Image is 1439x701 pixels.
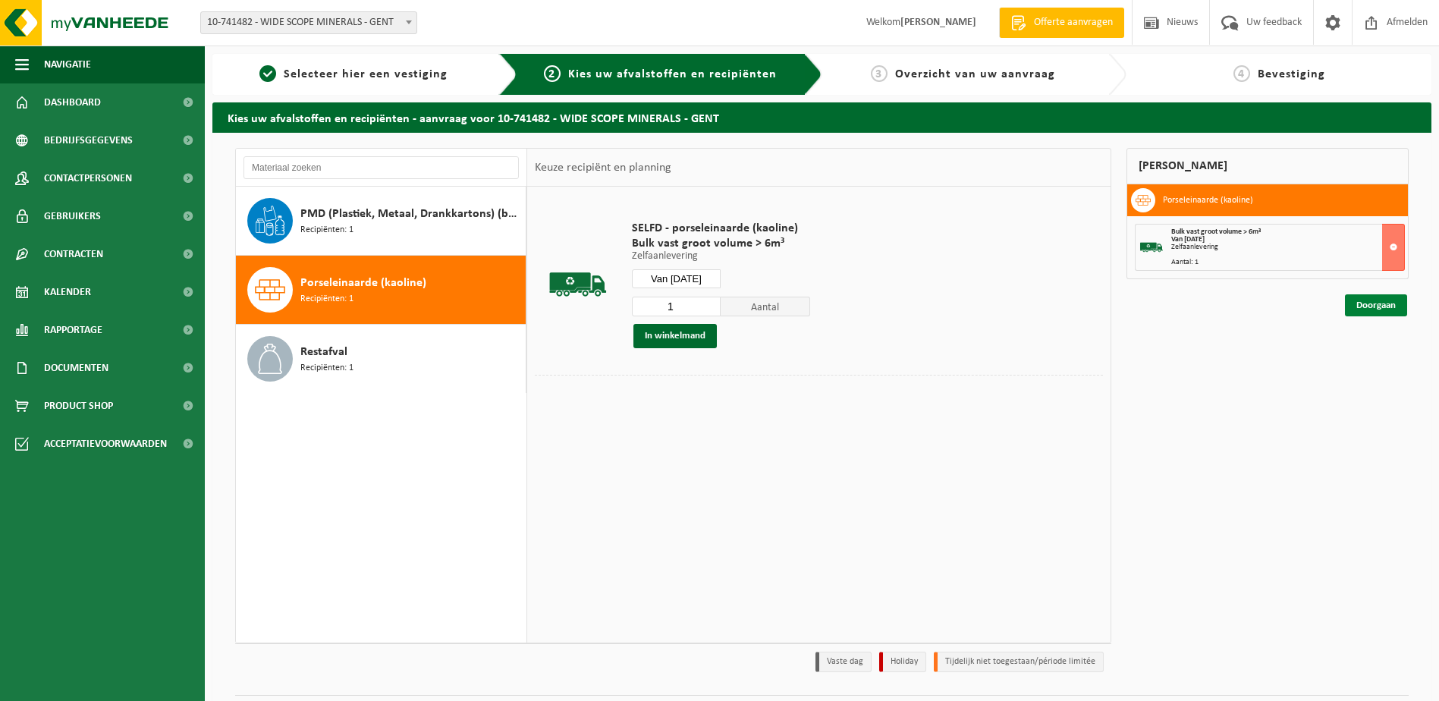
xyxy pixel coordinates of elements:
a: Offerte aanvragen [999,8,1124,38]
span: Bedrijfsgegevens [44,121,133,159]
div: Keuze recipiënt en planning [527,149,679,187]
span: Contracten [44,235,103,273]
h3: Porseleinaarde (kaoline) [1163,188,1253,212]
span: SELFD - porseleinaarde (kaoline) [632,221,810,236]
li: Vaste dag [815,652,872,672]
span: Bulk vast groot volume > 6m³ [1171,228,1261,236]
span: Aantal [721,297,810,316]
li: Holiday [879,652,926,672]
button: In winkelmand [633,324,717,348]
span: Recipiënten: 1 [300,361,353,376]
input: Selecteer datum [632,269,721,288]
li: Tijdelijk niet toegestaan/période limitée [934,652,1104,672]
a: Doorgaan [1345,294,1407,316]
strong: [PERSON_NAME] [900,17,976,28]
span: Overzicht van uw aanvraag [895,68,1055,80]
p: Zelfaanlevering [632,251,810,262]
span: Porseleinaarde (kaoline) [300,274,426,292]
span: 1 [259,65,276,82]
span: Kies uw afvalstoffen en recipiënten [568,68,777,80]
a: 1Selecteer hier een vestiging [220,65,487,83]
strong: Van [DATE] [1171,235,1205,244]
span: 4 [1233,65,1250,82]
h2: Kies uw afvalstoffen en recipiënten - aanvraag voor 10-741482 - WIDE SCOPE MINERALS - GENT [212,102,1431,132]
div: [PERSON_NAME] [1126,148,1409,184]
input: Materiaal zoeken [243,156,519,179]
div: Zelfaanlevering [1171,244,1404,251]
span: 3 [871,65,888,82]
span: Acceptatievoorwaarden [44,425,167,463]
button: PMD (Plastiek, Metaal, Drankkartons) (bedrijven) Recipiënten: 1 [236,187,526,256]
span: Product Shop [44,387,113,425]
span: Selecteer hier een vestiging [284,68,448,80]
span: PMD (Plastiek, Metaal, Drankkartons) (bedrijven) [300,205,522,223]
span: 10-741482 - WIDE SCOPE MINERALS - GENT [201,12,416,33]
span: Recipiënten: 1 [300,292,353,306]
span: Kalender [44,273,91,311]
span: Gebruikers [44,197,101,235]
span: 2 [544,65,561,82]
button: Porseleinaarde (kaoline) Recipiënten: 1 [236,256,526,325]
span: Rapportage [44,311,102,349]
span: Contactpersonen [44,159,132,197]
span: Bulk vast groot volume > 6m³ [632,236,810,251]
span: Dashboard [44,83,101,121]
button: Restafval Recipiënten: 1 [236,325,526,393]
span: Offerte aanvragen [1030,15,1117,30]
span: Documenten [44,349,108,387]
span: Restafval [300,343,347,361]
span: Recipiënten: 1 [300,223,353,237]
span: Navigatie [44,46,91,83]
span: Bevestiging [1258,68,1325,80]
div: Aantal: 1 [1171,259,1404,266]
span: 10-741482 - WIDE SCOPE MINERALS - GENT [200,11,417,34]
